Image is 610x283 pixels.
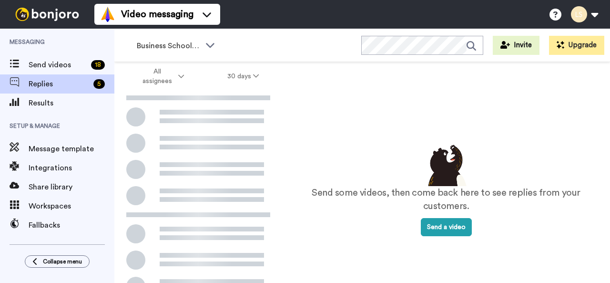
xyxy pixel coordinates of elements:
span: Video messaging [121,8,193,21]
span: Results [29,97,114,109]
span: Fallbacks [29,220,114,231]
div: 5 [93,79,105,89]
img: vm-color.svg [100,7,115,22]
button: Invite [493,36,539,55]
span: Integrations [29,162,114,174]
a: Send a video [421,224,472,231]
button: All assignees [116,63,206,90]
p: Send some videos, then come back here to see replies from your customers. [301,186,591,213]
span: Message template [29,143,114,155]
div: 18 [91,60,105,70]
button: Send a video [421,218,472,236]
button: Upgrade [549,36,604,55]
img: bj-logo-header-white.svg [11,8,83,21]
span: Share library [29,181,114,193]
span: Business School 2025 [137,40,201,52]
span: Collapse menu [43,258,82,265]
img: results-emptystates.png [422,142,470,186]
span: Replies [29,78,90,90]
span: Send videos [29,59,87,71]
button: Collapse menu [25,255,90,268]
span: All assignees [138,67,176,86]
button: 30 days [206,68,281,85]
span: Workspaces [29,200,114,212]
